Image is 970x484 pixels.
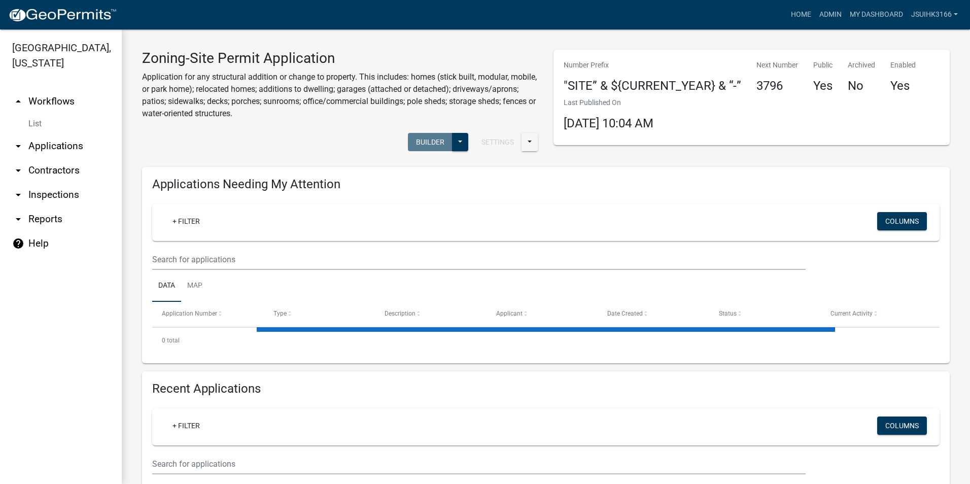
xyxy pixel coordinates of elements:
h4: "SITE” & ${CURRENT_YEAR} & “-” [564,79,741,93]
h4: No [848,79,875,93]
a: Jsuihk3166 [907,5,962,24]
datatable-header-cell: Application Number [152,302,264,326]
p: Public [813,60,833,71]
button: Columns [877,417,927,435]
p: Enabled [890,60,916,71]
a: My Dashboard [846,5,907,24]
span: Date Created [607,310,643,317]
span: Status [719,310,737,317]
input: Search for applications [152,454,806,474]
span: Application Number [162,310,217,317]
i: help [12,237,24,250]
h4: Yes [813,79,833,93]
p: Archived [848,60,875,71]
a: + Filter [164,212,208,230]
datatable-header-cell: Date Created [598,302,709,326]
h4: 3796 [756,79,798,93]
button: Columns [877,212,927,230]
i: arrow_drop_down [12,140,24,152]
datatable-header-cell: Current Activity [820,302,932,326]
a: + Filter [164,417,208,435]
span: Description [385,310,415,317]
span: Type [273,310,287,317]
span: Current Activity [830,310,873,317]
p: Last Published On [564,97,653,108]
h4: Yes [890,79,916,93]
p: Number Prefix [564,60,741,71]
h4: Applications Needing My Attention [152,177,940,192]
a: Data [152,270,181,302]
button: Builder [408,133,453,151]
datatable-header-cell: Type [264,302,375,326]
input: Search for applications [152,249,806,270]
i: arrow_drop_down [12,164,24,177]
i: arrow_drop_down [12,213,24,225]
i: arrow_drop_down [12,189,24,201]
a: Map [181,270,209,302]
i: arrow_drop_up [12,95,24,108]
a: Admin [815,5,846,24]
a: Home [787,5,815,24]
p: Application for any structural addition or change to property. This includes: homes (stick built,... [142,71,538,120]
span: Applicant [496,310,523,317]
datatable-header-cell: Status [709,302,821,326]
p: Next Number [756,60,798,71]
datatable-header-cell: Description [375,302,487,326]
h3: Zoning-Site Permit Application [142,50,538,67]
datatable-header-cell: Applicant [487,302,598,326]
button: Settings [473,133,522,151]
span: [DATE] 10:04 AM [564,116,653,130]
div: 0 total [152,328,940,353]
h4: Recent Applications [152,382,940,396]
